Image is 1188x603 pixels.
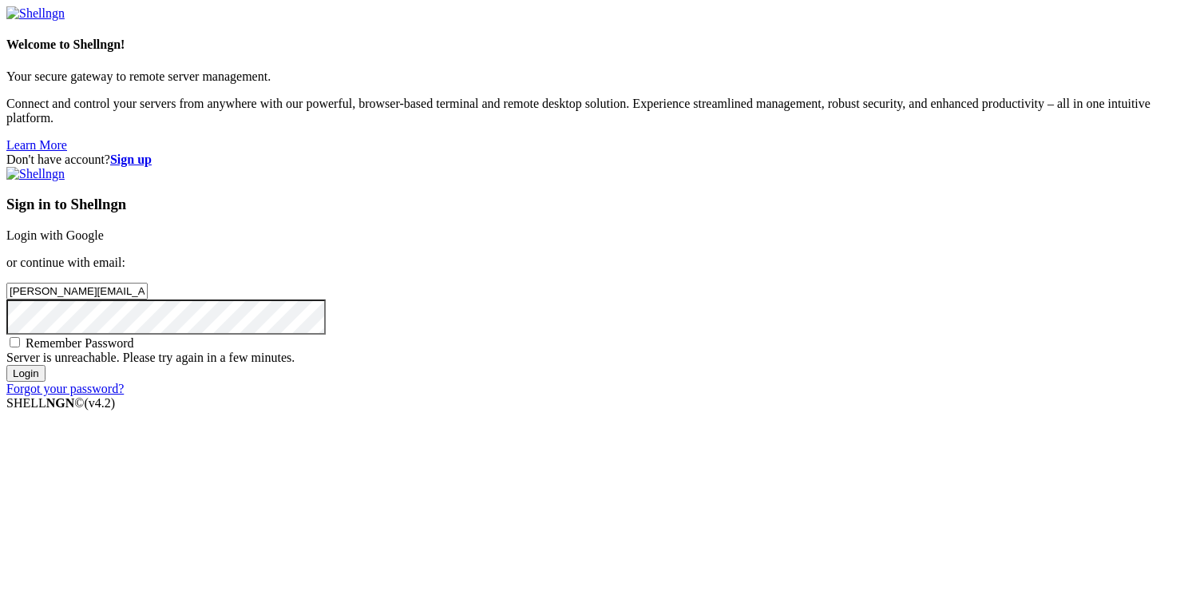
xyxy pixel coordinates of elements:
img: Shellngn [6,6,65,21]
h4: Welcome to Shellngn! [6,38,1182,52]
input: Login [6,365,46,382]
div: Don't have account? [6,153,1182,167]
p: or continue with email: [6,256,1182,270]
a: Forgot your password? [6,382,124,395]
img: Shellngn [6,167,65,181]
a: Sign up [110,153,152,166]
p: Connect and control your servers from anywhere with our powerful, browser-based terminal and remo... [6,97,1182,125]
span: Remember Password [26,336,134,350]
input: Email address [6,283,148,300]
span: 4.2.0 [85,396,116,410]
h3: Sign in to Shellngn [6,196,1182,213]
div: Server is unreachable. Please try again in a few minutes. [6,351,1182,365]
a: Learn More [6,138,67,152]
p: Your secure gateway to remote server management. [6,69,1182,84]
a: Login with Google [6,228,104,242]
input: Remember Password [10,337,20,347]
span: SHELL © [6,396,115,410]
b: NGN [46,396,75,410]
